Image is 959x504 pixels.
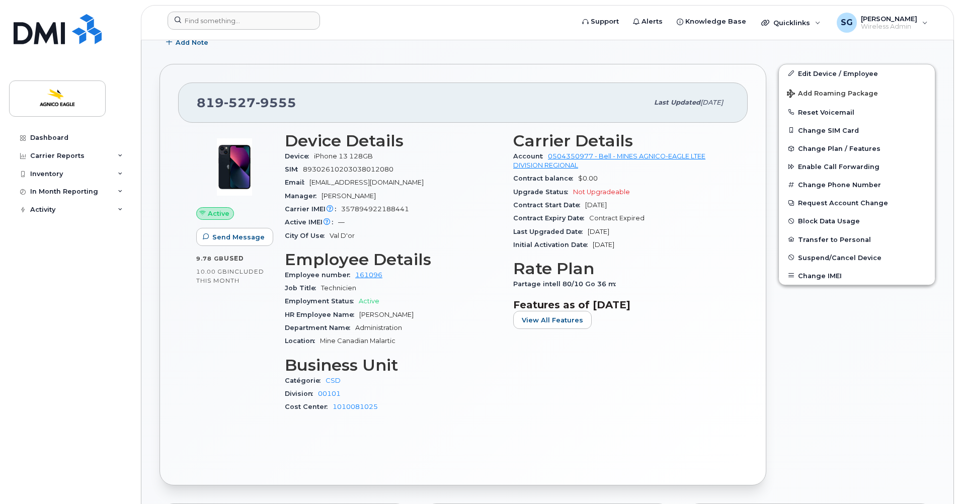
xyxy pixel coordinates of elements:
a: 00101 [318,390,341,397]
a: 0504350977 - Bell - MINES AGNICO-EAGLE LTEE DIVISION REGIONAL [513,152,705,169]
button: Change IMEI [779,267,935,285]
span: 819 [197,95,296,110]
span: [PERSON_NAME] [359,311,414,318]
span: Enable Call Forwarding [798,163,880,171]
span: View All Features [522,315,583,325]
span: Alerts [642,17,663,27]
span: 89302610203038012080 [303,165,393,173]
span: Technicien [321,284,356,292]
span: Division [285,390,318,397]
span: Cost Center [285,403,333,410]
span: Upgrade Status [513,188,573,196]
a: 161096 [355,271,382,279]
span: iPhone 13 128GB [314,152,373,160]
span: Active [208,209,229,218]
a: 1010081025 [333,403,378,410]
button: Change Phone Number [779,176,935,194]
span: [PERSON_NAME] [322,192,376,200]
span: Initial Activation Date [513,241,593,248]
button: View All Features [513,311,592,329]
span: [EMAIL_ADDRESS][DOMAIN_NAME] [309,179,424,186]
a: CSD [326,377,341,384]
span: HR Employee Name [285,311,359,318]
h3: Business Unit [285,356,501,374]
span: Catégorie [285,377,326,384]
h3: Carrier Details [513,132,730,150]
button: Change SIM Card [779,121,935,139]
span: Add Note [176,38,208,47]
span: Last Upgraded Date [513,228,588,235]
span: Department Name [285,324,355,331]
span: used [224,255,244,262]
input: Find something... [168,12,320,30]
button: Reset Voicemail [779,103,935,121]
h3: Device Details [285,132,501,150]
h3: Features as of [DATE] [513,299,730,311]
span: City Of Use [285,232,330,239]
button: Send Message [196,228,273,246]
span: Add Roaming Package [787,90,878,99]
span: Last updated [654,99,700,106]
h3: Employee Details [285,250,501,269]
span: Employment Status [285,297,359,305]
span: SG [841,17,853,29]
span: Active [359,297,379,305]
span: Suspend/Cancel Device [798,254,882,261]
span: Employee number [285,271,355,279]
a: Support [575,12,626,32]
span: Email [285,179,309,186]
span: Job Title [285,284,321,292]
span: SIM [285,165,303,173]
span: Partage intell 80/10 Go 36 m [513,280,621,288]
button: Add Note [159,34,217,52]
a: Knowledge Base [670,12,753,32]
span: Send Message [212,232,265,242]
span: [DATE] [593,241,614,248]
span: Account [513,152,548,160]
span: Active IMEI [285,218,338,226]
span: $0.00 [578,175,598,182]
span: Wireless Admin [861,23,917,31]
a: Alerts [626,12,670,32]
span: 10.00 GB [196,268,227,275]
div: Quicklinks [754,13,828,33]
span: [DATE] [700,99,723,106]
span: Support [591,17,619,27]
span: Val D'or [330,232,355,239]
h3: Rate Plan [513,260,730,278]
a: Edit Device / Employee [779,64,935,82]
span: Manager [285,192,322,200]
span: Not Upgradeable [573,188,630,196]
span: Administration [355,324,402,331]
span: 527 [224,95,256,110]
button: Add Roaming Package [779,82,935,103]
button: Block Data Usage [779,212,935,230]
button: Suspend/Cancel Device [779,248,935,267]
span: [DATE] [588,228,609,235]
span: Location [285,337,320,345]
span: Contract Expired [589,214,645,222]
span: Contract Expiry Date [513,214,589,222]
span: Carrier IMEI [285,205,341,213]
span: [DATE] [585,201,607,209]
div: Sandy Gillis [830,13,935,33]
span: [PERSON_NAME] [861,15,917,23]
span: Contract Start Date [513,201,585,209]
span: Contract balance [513,175,578,182]
button: Transfer to Personal [779,230,935,248]
button: Request Account Change [779,194,935,212]
span: Quicklinks [773,19,810,27]
span: — [338,218,345,226]
span: Change Plan / Features [798,145,881,152]
span: 9555 [256,95,296,110]
span: 357894922188441 [341,205,409,213]
span: Mine Canadian Malartic [320,337,395,345]
img: image20231002-3703462-1ig824h.jpeg [204,137,265,197]
span: 9.78 GB [196,255,224,262]
span: Device [285,152,314,160]
button: Change Plan / Features [779,139,935,157]
button: Enable Call Forwarding [779,157,935,176]
span: Knowledge Base [685,17,746,27]
span: included this month [196,268,264,284]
